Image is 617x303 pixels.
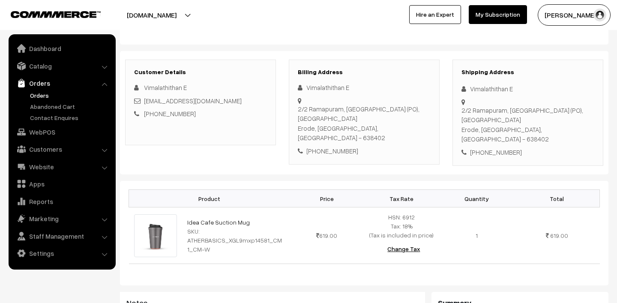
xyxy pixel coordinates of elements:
[461,105,594,144] div: 2/2 Ramapuram, [GEOGRAPHIC_DATA] (PO), [GEOGRAPHIC_DATA] Erode, [GEOGRAPHIC_DATA], [GEOGRAPHIC_DA...
[11,124,113,140] a: WebPOS
[439,190,514,207] th: Quantity
[11,176,113,192] a: Apps
[476,232,478,239] span: 1
[316,232,337,239] span: 619.00
[380,240,427,258] button: Change Tax
[134,214,177,258] img: 1718368232918017095405043140idea-caf.png
[461,84,594,94] div: Vimalathithan E
[11,58,113,74] a: Catalog
[144,97,242,105] a: [EMAIL_ADDRESS][DOMAIN_NAME]
[11,75,113,91] a: Orders
[11,211,113,226] a: Marketing
[593,9,606,21] img: user
[11,228,113,244] a: Staff Management
[369,213,434,239] span: HSN: 6912 Tax: 18% (Tax is included in price)
[364,190,439,207] th: Tax Rate
[11,9,86,19] a: COMMMERCE
[461,69,594,76] h3: Shipping Address
[550,232,568,239] span: 619.00
[289,190,364,207] th: Price
[187,219,250,226] a: Idea Cafe Suction Mug
[538,4,611,26] button: [PERSON_NAME]
[187,227,284,254] div: SKU: ATHERBASICS_XGL9mxp14581_CM1_CM-W
[514,190,600,207] th: Total
[134,69,267,76] h3: Customer Details
[11,41,113,56] a: Dashboard
[469,5,527,24] a: My Subscription
[28,102,113,111] a: Abandoned Cart
[144,84,187,91] span: Vimalathithan E
[298,83,431,93] div: Vimalathithan E
[97,4,207,26] button: [DOMAIN_NAME]
[28,91,113,100] a: Orders
[298,69,431,76] h3: Billing Address
[11,159,113,174] a: Website
[28,113,113,122] a: Contact Enquires
[298,146,431,156] div: [PHONE_NUMBER]
[461,147,594,157] div: [PHONE_NUMBER]
[409,5,461,24] a: Hire an Expert
[298,104,431,143] div: 2/2 Ramapuram, [GEOGRAPHIC_DATA] (PO), [GEOGRAPHIC_DATA] Erode, [GEOGRAPHIC_DATA], [GEOGRAPHIC_DA...
[129,190,290,207] th: Product
[11,246,113,261] a: Settings
[11,11,101,18] img: COMMMERCE
[11,194,113,209] a: Reports
[11,141,113,157] a: Customers
[144,110,196,117] a: [PHONE_NUMBER]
